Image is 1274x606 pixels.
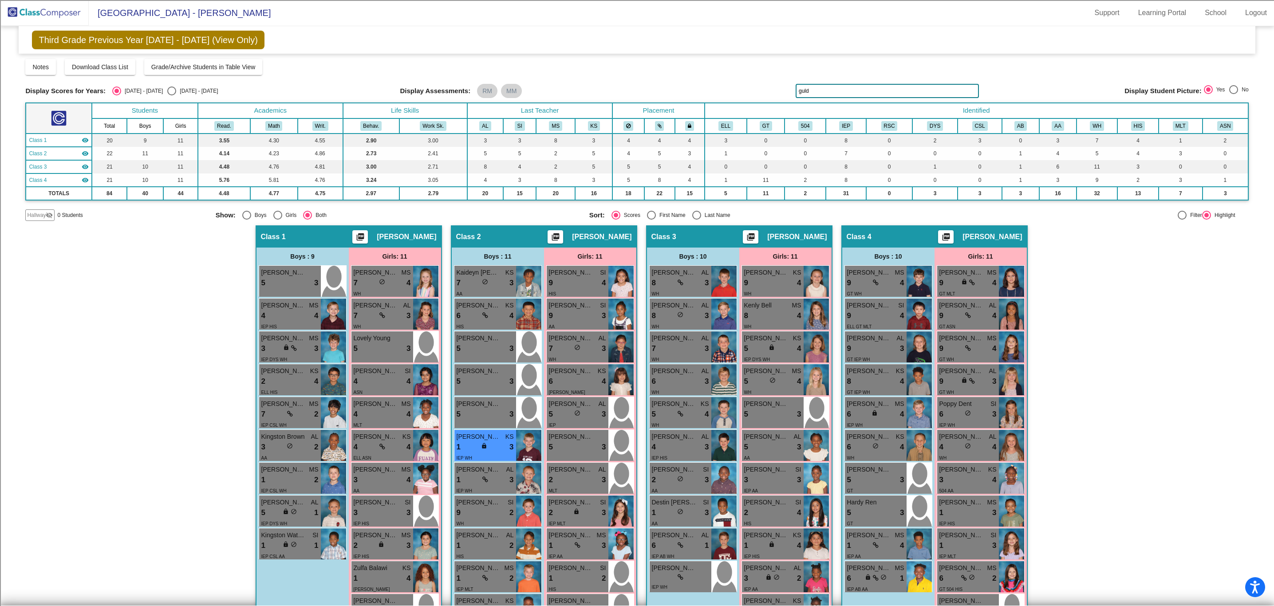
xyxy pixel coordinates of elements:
[705,118,747,134] th: English Language Learner
[4,254,1270,262] div: MOVE
[938,230,954,244] button: Print Students Details
[548,230,563,244] button: Print Students Details
[826,160,866,173] td: 8
[785,187,826,200] td: 2
[29,136,47,144] span: Class 1
[1159,134,1203,147] td: 1
[92,147,127,160] td: 22
[127,173,163,187] td: 10
[250,187,298,200] td: 4.77
[912,118,958,134] th: Dyslexia
[1039,173,1077,187] td: 3
[26,134,92,147] td: Eliza Novosad - No Class Name
[785,147,826,160] td: 0
[747,118,785,134] th: Gifted and Talented
[958,160,1002,173] td: 0
[1077,147,1117,160] td: 5
[4,149,1270,157] div: Newspaper
[92,173,127,187] td: 21
[4,238,1270,246] div: Home
[360,121,382,131] button: Behav.
[4,69,1270,77] div: Rename
[163,160,198,173] td: 11
[377,232,436,241] span: [PERSON_NAME]
[745,232,756,245] mat-icon: picture_as_pdf
[589,211,605,219] span: Sort:
[399,134,467,147] td: 3.00
[503,187,536,200] td: 15
[4,302,1270,310] div: MORE
[536,134,575,147] td: 8
[958,134,1002,147] td: 3
[826,173,866,187] td: 8
[4,85,1270,93] div: Delete
[675,134,705,147] td: 4
[1039,147,1077,160] td: 4
[92,103,198,118] th: Students
[760,121,772,131] button: GT
[4,37,1270,45] div: Move To ...
[701,211,730,219] div: Last Name
[420,121,446,131] button: Work Sk.
[1173,121,1188,131] button: MLT
[72,63,128,71] span: Download Class List
[467,173,503,187] td: 4
[399,147,467,160] td: 2.41
[1014,121,1027,131] button: AB
[972,121,988,131] button: CSL
[4,246,1270,254] div: CANCEL
[620,211,640,219] div: Scores
[612,103,704,118] th: Placement
[675,173,705,187] td: 4
[27,211,46,219] span: Hallway
[767,232,827,241] span: [PERSON_NAME]
[1002,118,1039,134] th: Adaptive Behavior
[467,160,503,173] td: 8
[1124,87,1201,95] span: Display Student Picture:
[842,248,935,265] div: Boys : 10
[644,160,675,173] td: 5
[467,118,503,134] th: Anna Langford
[1159,160,1203,173] td: 0
[282,211,297,219] div: Girls
[927,121,943,131] button: DYS
[1002,187,1039,200] td: 3
[163,134,198,147] td: 11
[467,103,613,118] th: Last Teacher
[866,118,912,134] th: Resource
[265,121,282,131] button: Math
[1159,118,1203,134] th: 2 or More
[92,160,127,173] td: 21
[250,134,298,147] td: 4.30
[705,187,747,200] td: 5
[343,160,399,173] td: 3.00
[26,147,92,160] td: D'Ann Johnson - No Class Name
[298,147,343,160] td: 4.86
[705,103,1248,118] th: Identified
[743,230,758,244] button: Print Students Details
[785,160,826,173] td: 0
[575,187,612,200] td: 16
[4,141,1270,149] div: Magazine
[352,230,368,244] button: Print Students Details
[4,125,1270,133] div: Search for Source
[151,63,256,71] span: Grade/Archive Students in Table View
[1039,160,1077,173] td: 6
[647,248,739,265] div: Boys : 10
[4,262,1270,270] div: New source
[1159,187,1203,200] td: 7
[4,53,1270,61] div: Options
[503,134,536,147] td: 3
[1117,187,1159,200] td: 13
[57,211,83,219] span: 0 Students
[127,160,163,173] td: 10
[467,187,503,200] td: 20
[705,134,747,147] td: 3
[26,187,92,200] td: TOTALS
[4,294,1270,302] div: JOURNAL
[467,134,503,147] td: 3
[92,118,127,134] th: Total
[912,160,958,173] td: 1
[4,198,1270,206] div: ???
[452,248,544,265] div: Boys : 11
